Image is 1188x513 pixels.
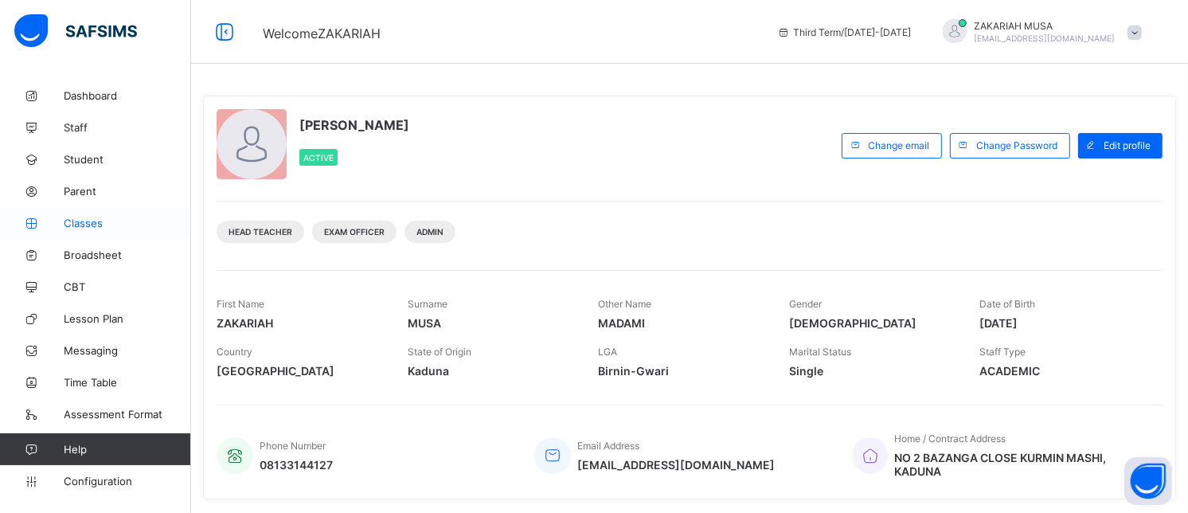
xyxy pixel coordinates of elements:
[979,364,1147,378] span: ACADEMIC
[408,364,575,378] span: Kaduna
[976,139,1057,151] span: Change Password
[217,316,384,330] span: ZAKARIAH
[777,26,911,38] span: session/term information
[975,33,1116,43] span: [EMAIL_ADDRESS][DOMAIN_NAME]
[229,227,292,237] span: Head Teacher
[1104,139,1151,151] span: Edit profile
[894,451,1147,478] span: NO 2 BAZANGA CLOSE KURMIN MASHI, KADUNA
[260,458,333,472] span: 08133144127
[408,316,575,330] span: MUSA
[299,117,409,133] span: [PERSON_NAME]
[324,227,385,237] span: Exam Officer
[789,364,956,378] span: Single
[64,121,191,134] span: Staff
[14,14,137,48] img: safsims
[598,346,617,358] span: LGA
[64,217,191,229] span: Classes
[577,440,639,452] span: Email Address
[64,408,191,421] span: Assessment Format
[64,475,190,488] span: Configuration
[975,20,1116,32] span: ZAKARIAH MUSA
[789,298,822,310] span: Gender
[416,227,444,237] span: Admin
[64,185,191,198] span: Parent
[64,249,191,261] span: Broadsheet
[217,298,264,310] span: First Name
[979,316,1147,330] span: [DATE]
[303,153,334,163] span: Active
[64,344,191,357] span: Messaging
[408,346,471,358] span: State of Origin
[263,25,381,41] span: Welcome ZAKARIAH
[789,316,956,330] span: [DEMOGRAPHIC_DATA]
[64,376,191,389] span: Time Table
[64,153,191,166] span: Student
[217,346,252,358] span: Country
[979,346,1026,358] span: Staff Type
[1124,457,1172,505] button: Open asap
[64,443,190,456] span: Help
[789,346,851,358] span: Marital Status
[598,364,765,378] span: Birnin-Gwari
[927,19,1150,45] div: ZAKARIAHMUSA
[598,298,651,310] span: Other Name
[979,298,1035,310] span: Date of Birth
[868,139,929,151] span: Change email
[260,440,326,452] span: Phone Number
[64,280,191,293] span: CBT
[408,298,447,310] span: Surname
[64,89,191,102] span: Dashboard
[64,312,191,325] span: Lesson Plan
[217,364,384,378] span: [GEOGRAPHIC_DATA]
[598,316,765,330] span: MADAMI
[577,458,775,472] span: [EMAIL_ADDRESS][DOMAIN_NAME]
[894,433,1006,444] span: Home / Contract Address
